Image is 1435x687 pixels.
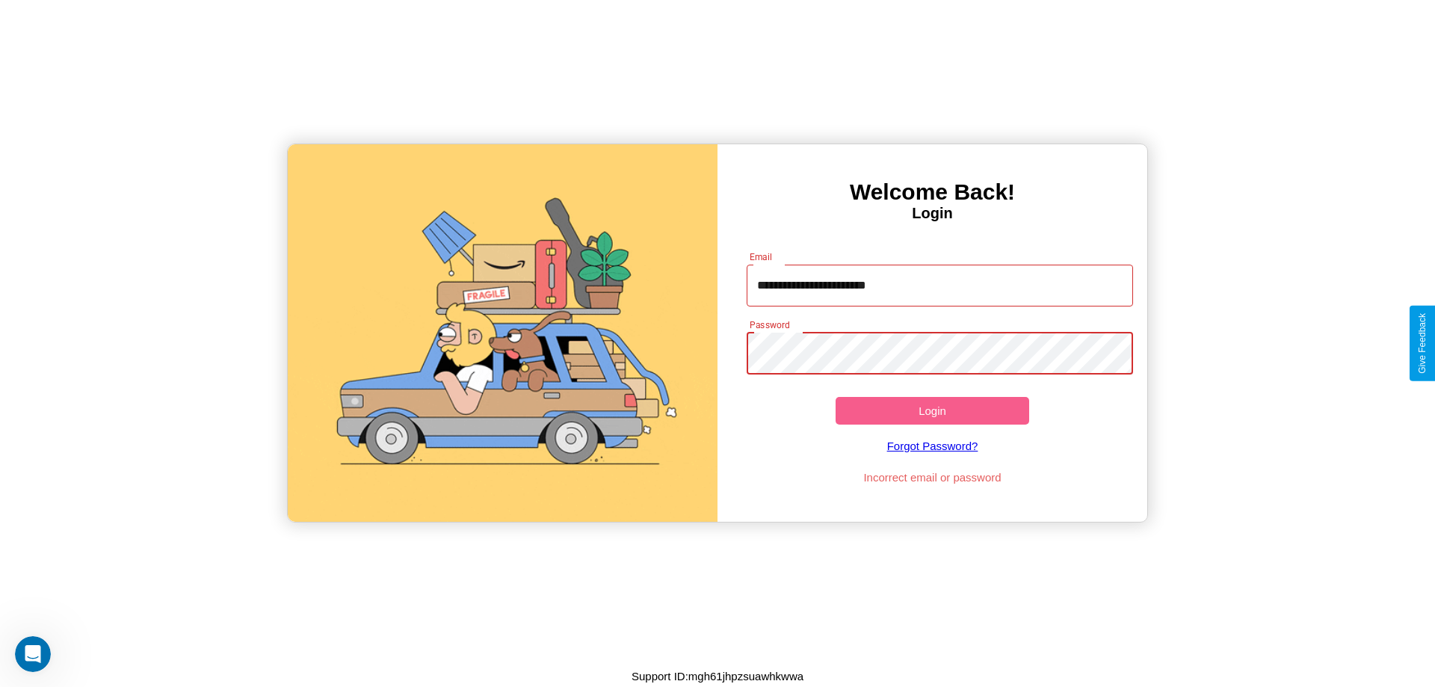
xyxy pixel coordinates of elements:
p: Incorrect email or password [739,467,1126,487]
h4: Login [717,205,1147,222]
label: Password [750,318,789,331]
p: Support ID: mgh61jhpzsuawhkwwa [632,666,803,686]
a: Forgot Password? [739,425,1126,467]
div: Give Feedback [1417,313,1428,374]
iframe: Intercom live chat [15,636,51,672]
label: Email [750,250,773,263]
img: gif [288,144,717,522]
h3: Welcome Back! [717,179,1147,205]
button: Login [836,397,1029,425]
